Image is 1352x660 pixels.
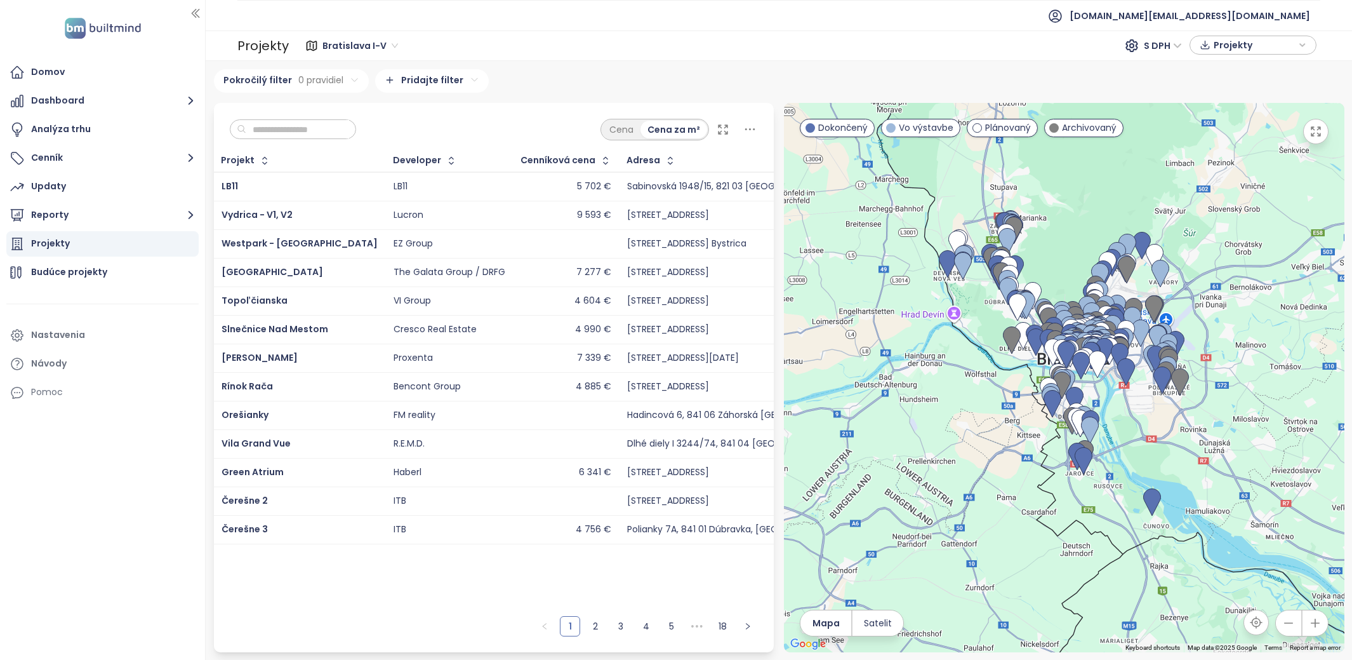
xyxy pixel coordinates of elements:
[394,495,406,507] div: ITB
[636,616,656,636] li: 4
[6,174,199,199] a: Updaty
[221,156,255,165] div: Projekt
[985,121,1031,135] span: Plánovaný
[627,381,709,393] div: [STREET_ADDRESS]
[627,524,849,535] div: Polianky 7A, 841 01 Dúbravka, [GEOGRAPHIC_DATA]
[626,156,660,165] div: Adresa
[560,616,580,636] li: 1
[534,616,555,636] li: Predchádzajúca strana
[560,617,580,636] a: 1
[6,323,199,348] a: Nastavenia
[6,60,199,85] a: Domov
[577,210,611,221] div: 9 593 €
[627,410,951,421] div: Hadincová 6, 841 06 Záhorská [GEOGRAPHIC_DATA], [GEOGRAPHIC_DATA]
[1062,121,1117,135] span: Archivovaný
[6,117,199,142] a: Analýza trhu
[222,208,293,221] a: Vydrica - V1, V2
[6,380,199,405] div: Pomoc
[222,351,298,364] a: [PERSON_NAME]
[687,616,707,636] span: •••
[800,610,851,636] button: Mapa
[222,523,268,535] a: Čerešne 3
[222,494,268,507] span: Čerešne 2
[744,623,752,630] span: right
[852,610,903,636] button: Satelit
[393,156,441,165] div: Developer
[1125,643,1180,652] button: Keyboard shortcuts
[627,438,943,450] div: Dlhé diely I 3244/74, 841 04 [GEOGRAPHIC_DATA], [GEOGRAPHIC_DATA]
[787,636,829,652] img: Google
[222,437,291,450] a: Vila Grand Vue
[576,524,611,535] div: 4 756 €
[222,323,328,335] a: Slnečnice Nad Mestom
[627,495,709,507] div: [STREET_ADDRESS]
[394,524,406,535] div: ITB
[31,384,63,400] div: Pomoc
[394,295,431,307] div: VI Group
[576,267,611,278] div: 7 277 €
[1070,1,1310,31] span: [DOMAIN_NAME][EMAIL_ADDRESS][DOMAIN_NAME]
[1144,36,1182,55] span: S DPH
[394,181,408,192] div: LB11
[585,616,606,636] li: 2
[579,467,611,478] div: 6 341 €
[1214,36,1296,55] span: Projekty
[602,121,640,138] div: Cena
[222,237,378,250] a: Westpark - [GEOGRAPHIC_DATA]
[31,327,85,343] div: Nastavenia
[576,381,611,393] div: 4 885 €
[818,121,868,135] span: Dokončený
[627,267,709,278] div: [STREET_ADDRESS]
[637,617,656,636] a: 4
[222,380,273,393] a: Rínok Rača
[222,266,323,278] span: [GEOGRAPHIC_DATA]
[394,467,421,478] div: Haberl
[520,156,595,165] div: Cenníková cena
[31,264,107,280] div: Budúce projekty
[394,238,433,250] div: EZ Group
[394,353,433,364] div: Proxenta
[713,617,732,636] a: 18
[394,381,461,393] div: Bencont Group
[6,88,199,114] button: Dashboard
[899,121,953,135] span: Vo výstavbe
[6,260,199,285] a: Budúce projekty
[577,353,611,364] div: 7 339 €
[394,267,505,278] div: The Galata Group / DRFG
[611,617,630,636] a: 3
[222,180,238,192] span: LB11
[31,178,66,194] div: Updaty
[6,231,199,257] a: Projekty
[1196,36,1309,55] div: button
[31,64,65,80] div: Domov
[222,294,288,307] a: Topoľčianska
[738,616,758,636] button: right
[627,353,739,364] div: [STREET_ADDRESS][DATE]
[394,324,477,335] div: Cresco Real Estate
[534,616,555,636] button: left
[6,351,199,377] a: Návody
[661,616,682,636] li: 5
[687,616,707,636] li: Nasledujúcich 5 strán
[738,616,758,636] li: Nasledujúca strana
[611,616,631,636] li: 3
[864,616,892,630] span: Satelit
[394,438,425,450] div: R.E.M.D.
[627,210,709,221] div: [STREET_ADDRESS]
[222,466,284,478] a: Green Atrium
[322,36,398,55] span: Bratislava I-V
[787,636,829,652] a: Open this area in Google Maps (opens a new window)
[222,408,268,421] a: Orešianky
[394,210,423,221] div: Lucron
